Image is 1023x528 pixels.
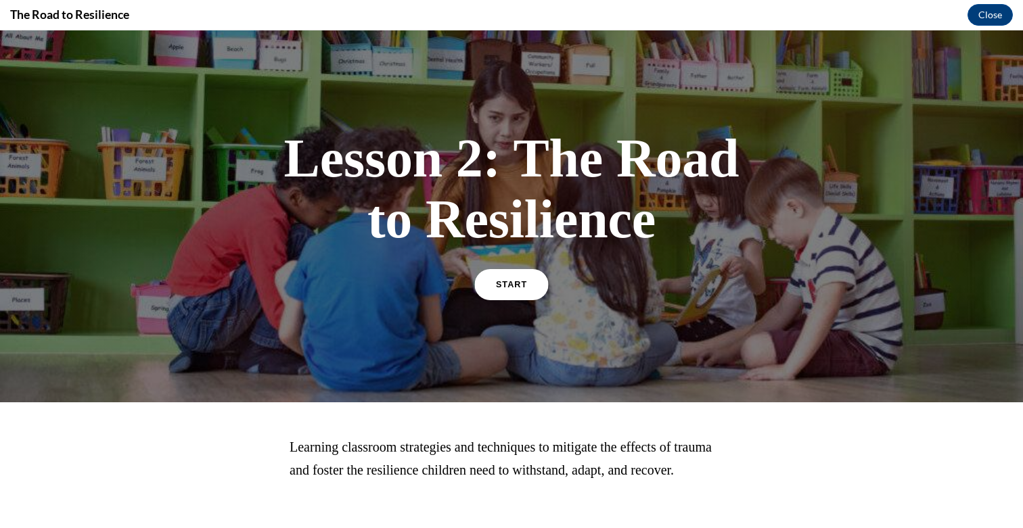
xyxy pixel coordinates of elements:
[474,239,548,270] a: START
[290,409,712,447] span: Learning classroom strategies and techniques to mitigate the effects of trauma and foster the res...
[968,4,1013,26] button: Close
[10,6,129,23] h4: The Road to Resilience
[496,249,527,260] span: START
[275,97,748,219] h1: Lesson 2: The Road to Resilience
